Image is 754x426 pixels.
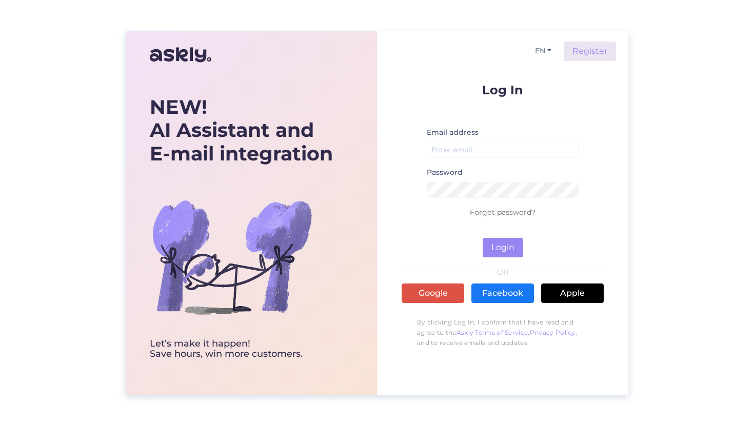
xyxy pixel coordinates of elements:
span: OR [495,269,510,276]
button: EN [531,44,555,58]
a: Facebook [471,283,534,303]
img: bg-askly [150,175,314,339]
p: Log In [402,84,604,96]
input: Enter email [427,142,579,158]
label: Email address [427,127,479,138]
a: Apple [541,283,604,303]
p: By clicking Log In, I confirm that I have read and agree to the , , and to receive emails and upd... [402,312,604,353]
div: Let’s make it happen! Save hours, win more customers. [150,339,333,359]
div: AI Assistant and E-mail integration [150,95,333,166]
label: Password [427,167,463,178]
a: Privacy Policy [530,329,576,336]
a: Google [402,283,464,303]
button: Login [483,238,523,257]
b: NEW! [150,95,207,119]
img: Askly [150,43,211,67]
a: Forgot password? [470,208,535,217]
a: Askly Terms of Service [457,329,528,336]
a: Register [564,42,616,61]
